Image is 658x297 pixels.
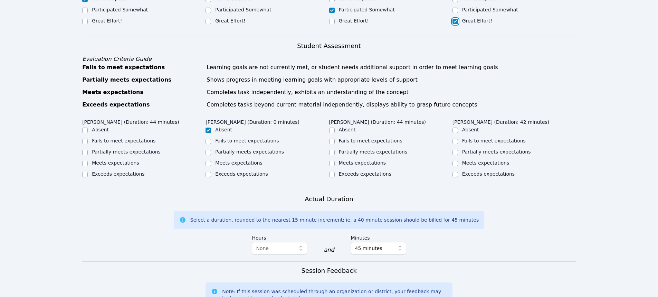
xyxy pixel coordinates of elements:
[82,116,179,126] legend: [PERSON_NAME] (Duration: 44 minutes)
[207,76,576,84] div: Shows progress in meeting learning goals with appropriate levels of support
[82,55,576,63] div: Evaluation Criteria Guide
[215,18,245,24] label: Great Effort!
[324,246,334,254] div: and
[305,194,353,204] h3: Actual Duration
[82,41,576,51] h3: Student Assessment
[339,149,408,155] label: Partially meets expectations
[462,18,492,24] label: Great Effort!
[462,138,526,143] label: Fails to meet expectations
[92,7,148,12] label: Participated Somewhat
[92,18,122,24] label: Great Effort!
[452,116,550,126] legend: [PERSON_NAME] (Duration: 42 minutes)
[339,18,369,24] label: Great Effort!
[339,7,395,12] label: Participated Somewhat
[339,127,356,132] label: Absent
[206,116,299,126] legend: [PERSON_NAME] (Duration: 0 minutes)
[301,266,356,276] h3: Session Feedback
[252,232,307,242] label: Hours
[339,160,386,166] label: Meets expectations
[215,127,232,132] label: Absent
[92,149,161,155] label: Partially meets expectations
[92,160,139,166] label: Meets expectations
[462,149,531,155] label: Partially meets expectations
[351,242,406,254] button: 45 minutes
[207,101,576,109] div: Completes tasks beyond current material independently, displays ability to grasp future concepts
[92,138,155,143] label: Fails to meet expectations
[215,171,268,177] label: Exceeds expectations
[92,171,144,177] label: Exceeds expectations
[215,138,279,143] label: Fails to meet expectations
[252,242,307,254] button: None
[339,138,402,143] label: Fails to meet expectations
[462,160,509,166] label: Meets expectations
[207,88,576,96] div: Completes task independently, exhibits an understanding of the concept
[355,244,382,252] span: 45 minutes
[215,149,284,155] label: Partially meets expectations
[462,7,518,12] label: Participated Somewhat
[82,101,202,109] div: Exceeds expectations
[256,245,269,251] span: None
[82,88,202,96] div: Meets expectations
[207,63,576,72] div: Learning goals are not currently met, or student needs additional support in order to meet learni...
[462,171,515,177] label: Exceeds expectations
[82,63,202,72] div: Fails to meet expectations
[215,160,263,166] label: Meets expectations
[329,116,426,126] legend: [PERSON_NAME] (Duration: 44 minutes)
[190,216,479,223] div: Select a duration, rounded to the nearest 15 minute increment; ie, a 40 minute session should be ...
[215,7,271,12] label: Participated Somewhat
[351,232,406,242] label: Minutes
[339,171,391,177] label: Exceeds expectations
[462,127,479,132] label: Absent
[92,127,109,132] label: Absent
[82,76,202,84] div: Partially meets expectations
